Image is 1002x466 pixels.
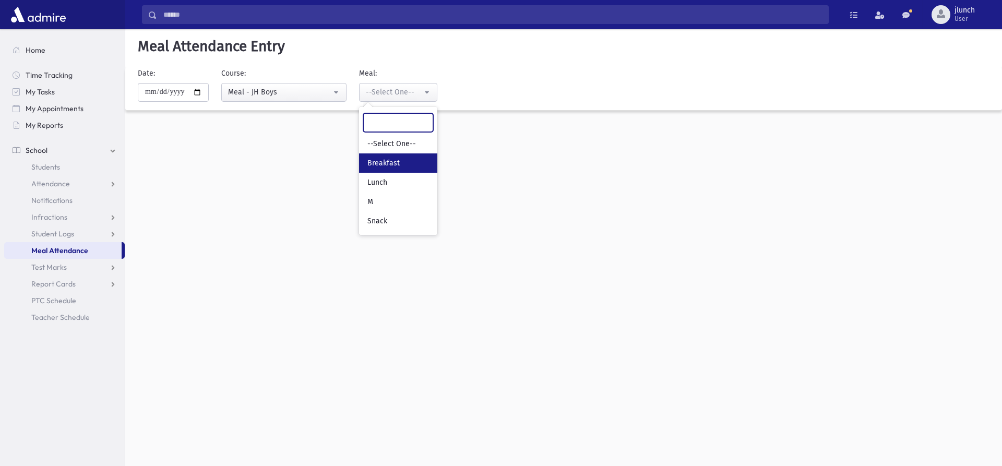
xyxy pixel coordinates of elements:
[26,45,45,55] span: Home
[31,212,67,222] span: Infractions
[31,196,73,205] span: Notifications
[31,279,76,289] span: Report Cards
[4,67,125,83] a: Time Tracking
[31,262,67,272] span: Test Marks
[955,6,975,15] span: jlunch
[157,5,828,24] input: Search
[4,142,125,159] a: School
[367,158,400,169] span: Breakfast
[26,146,47,155] span: School
[4,175,125,192] a: Attendance
[4,83,125,100] a: My Tasks
[31,229,74,238] span: Student Logs
[4,209,125,225] a: Infractions
[955,15,975,23] span: User
[138,68,155,79] label: Date:
[4,242,122,259] a: Meal Attendance
[4,309,125,326] a: Teacher Schedule
[31,162,60,172] span: Students
[4,100,125,117] a: My Appointments
[4,42,125,58] a: Home
[31,296,76,305] span: PTC Schedule
[4,117,125,134] a: My Reports
[367,197,373,207] span: M
[363,113,433,132] input: Search
[228,87,331,98] div: Meal - JH Boys
[8,4,68,25] img: AdmirePro
[367,177,387,188] span: Lunch
[134,38,994,55] h5: Meal Attendance Entry
[31,179,70,188] span: Attendance
[4,292,125,309] a: PTC Schedule
[367,216,387,226] span: Snack
[359,83,437,102] button: --Select One--
[26,104,83,113] span: My Appointments
[4,159,125,175] a: Students
[221,83,347,102] button: Meal - JH Boys
[4,225,125,242] a: Student Logs
[26,121,63,130] span: My Reports
[359,68,377,79] label: Meal:
[367,139,416,149] span: --Select One--
[31,313,90,322] span: Teacher Schedule
[31,246,88,255] span: Meal Attendance
[26,70,73,80] span: Time Tracking
[366,87,422,98] div: --Select One--
[4,276,125,292] a: Report Cards
[221,68,246,79] label: Course:
[4,259,125,276] a: Test Marks
[26,87,55,97] span: My Tasks
[4,192,125,209] a: Notifications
